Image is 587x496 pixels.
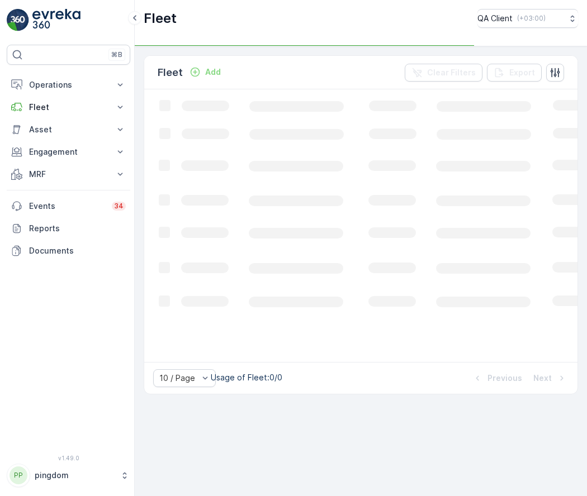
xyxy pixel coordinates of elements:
[144,9,177,27] p: Fleet
[158,65,183,80] p: Fleet
[185,65,225,79] button: Add
[7,74,130,96] button: Operations
[477,9,578,28] button: QA Client(+03:00)
[35,470,115,481] p: pingdom
[29,102,108,113] p: Fleet
[29,146,108,158] p: Engagement
[7,163,130,185] button: MRF
[471,371,523,385] button: Previous
[29,245,126,256] p: Documents
[29,124,108,135] p: Asset
[10,466,27,484] div: PP
[7,464,130,487] button: PPpingdom
[32,9,81,31] img: logo_light-DOdMpM7g.png
[405,64,482,82] button: Clear Filters
[487,64,542,82] button: Export
[7,96,130,118] button: Fleet
[7,9,29,31] img: logo
[29,169,108,180] p: MRF
[7,240,130,262] a: Documents
[29,201,105,212] p: Events
[477,13,513,24] p: QA Client
[205,66,221,78] p: Add
[517,14,546,23] p: ( +03:00 )
[7,195,130,217] a: Events34
[29,223,126,234] p: Reports
[114,202,124,211] p: 34
[533,373,552,384] p: Next
[7,455,130,461] span: v 1.49.0
[111,50,122,59] p: ⌘B
[532,371,569,385] button: Next
[487,373,522,384] p: Previous
[29,79,108,90] p: Operations
[7,141,130,163] button: Engagement
[427,67,476,78] p: Clear Filters
[7,118,130,141] button: Asset
[211,372,282,383] p: Usage of Fleet : 0/0
[509,67,535,78] p: Export
[7,217,130,240] a: Reports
